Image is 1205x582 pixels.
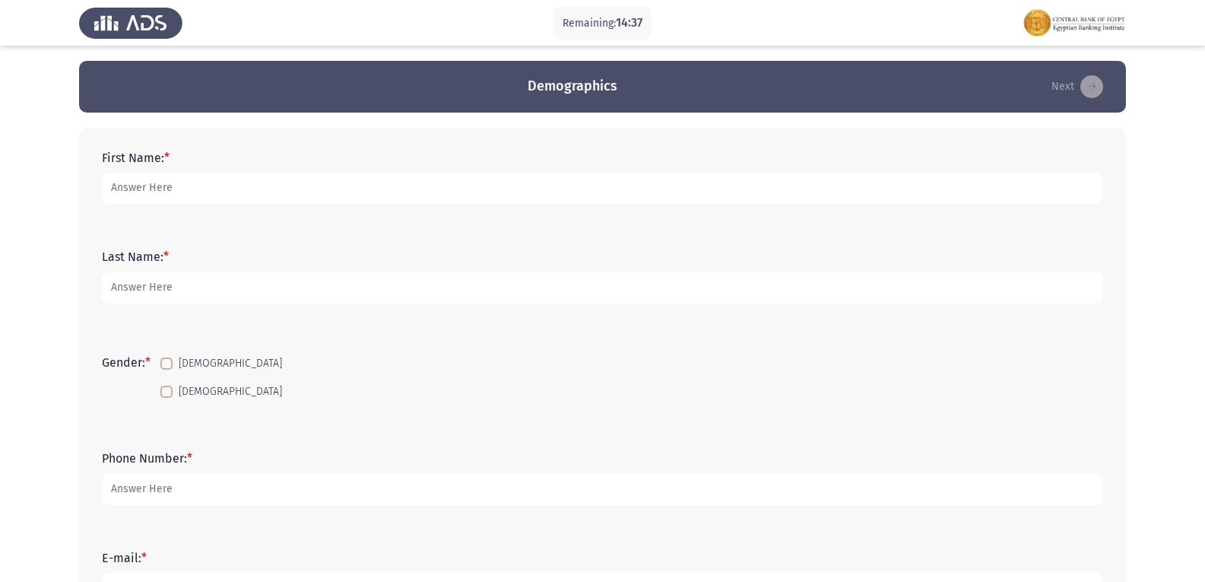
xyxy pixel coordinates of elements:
[563,14,642,33] p: Remaining:
[528,77,617,96] h3: Demographics
[179,355,282,373] span: [DEMOGRAPHIC_DATA]
[616,15,642,30] span: 14:37
[1047,75,1108,99] button: load next page
[1023,2,1126,44] img: Assessment logo of FOCUS Assessment 3 Modules EN
[102,551,147,565] label: E-mail:
[179,383,282,401] span: [DEMOGRAPHIC_DATA]
[102,250,169,264] label: Last Name:
[79,2,182,44] img: Assess Talent Management logo
[102,173,1103,204] input: add answer text
[102,272,1103,304] input: add answer text
[102,451,192,466] label: Phone Number:
[102,151,170,165] label: First Name:
[102,474,1103,505] input: add answer text
[102,355,151,370] label: Gender:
